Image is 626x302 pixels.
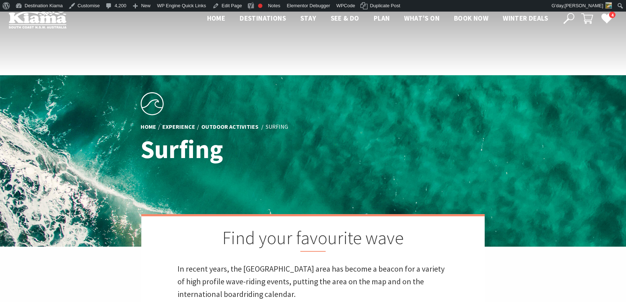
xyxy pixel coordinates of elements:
a: 4 [601,13,612,24]
span: 4 [609,12,616,18]
h1: Surfing [141,135,345,163]
a: Experience [162,123,195,131]
span: What’s On [404,14,440,22]
span: Destinations [240,14,286,22]
a: Outdoor Activities [201,123,258,131]
span: Plan [374,14,390,22]
span: Winter Deals [503,14,548,22]
span: Home [207,14,226,22]
a: Home [141,123,156,131]
span: See & Do [331,14,359,22]
div: Focus keyphrase not set [258,4,262,8]
nav: Main Menu [200,13,555,25]
span: Stay [300,14,316,22]
img: Kiama Logo [9,9,67,29]
p: In recent years, the [GEOGRAPHIC_DATA] area has become a beacon for a variety of high profile wav... [177,263,449,301]
li: Surfing [266,122,288,132]
span: [PERSON_NAME] [565,3,603,8]
span: Book now [454,14,488,22]
h2: Find your favourite wave [177,227,449,252]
